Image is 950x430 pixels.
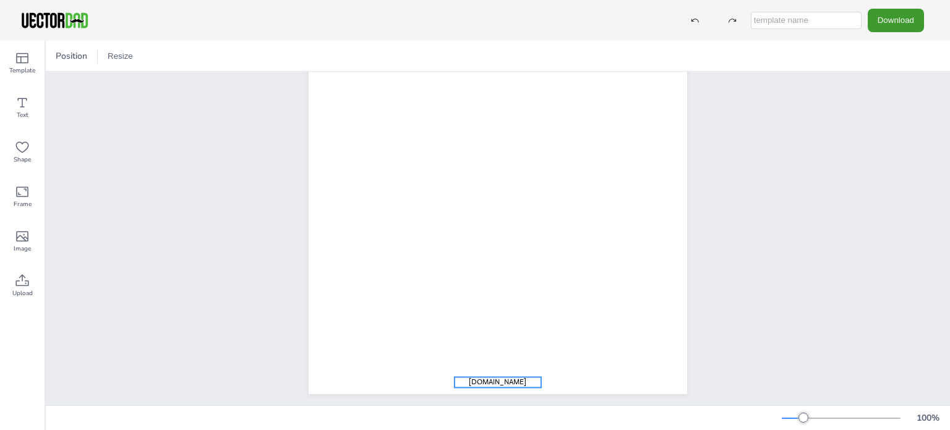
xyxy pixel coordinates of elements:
div: 100 % [913,412,943,424]
span: [DOMAIN_NAME] [469,377,526,387]
span: Template [9,66,35,75]
span: Position [53,50,90,62]
span: Frame [14,199,32,209]
button: Resize [103,46,138,66]
button: Download [868,9,924,32]
input: template name [751,12,862,29]
img: VectorDad-1.png [20,11,90,30]
span: Shape [14,155,31,165]
span: Upload [12,288,33,298]
span: Text [17,110,28,120]
span: Image [14,244,31,254]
